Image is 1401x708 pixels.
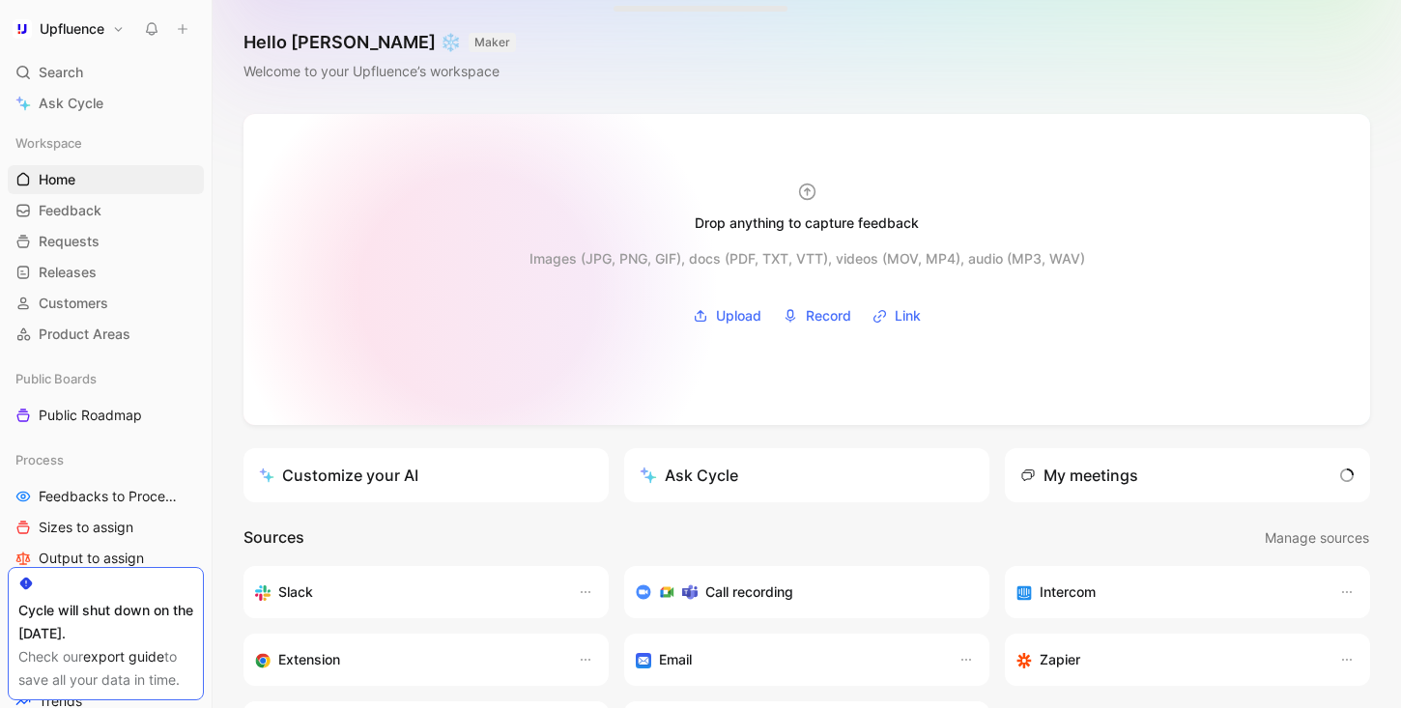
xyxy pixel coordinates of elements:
div: Search [8,58,204,87]
div: Process [8,445,204,474]
span: Home [39,170,75,189]
div: Public Boards [8,364,204,393]
span: Output to assign [39,549,144,568]
span: Search [39,61,83,84]
h2: Sources [243,525,304,551]
span: Product Areas [39,325,130,344]
span: Workspace [15,133,82,153]
span: Feedback [39,201,101,220]
span: Upload [716,304,761,327]
button: Record [776,301,858,330]
h1: Upfluence [40,20,104,38]
div: Capture feedback from anywhere on the web [255,648,558,671]
h3: Zapier [1040,648,1080,671]
a: Customize your AI [243,448,609,502]
h1: Hello [PERSON_NAME] ❄️ [243,31,516,54]
div: ProcessFeedbacks to ProcessSizes to assignOutput to assignBusiness Focus to assign [8,445,204,604]
h3: Email [659,648,692,671]
span: Sizes to assign [39,518,133,537]
div: Record & transcribe meetings from Zoom, Meet & Teams. [636,581,962,604]
span: Public Roadmap [39,406,142,425]
div: Cycle will shut down on the [DATE]. [18,599,193,645]
button: Link [866,301,928,330]
h3: Slack [278,581,313,604]
span: Public Boards [15,369,97,388]
a: Feedbacks to Process [8,482,204,511]
span: Feedbacks to Process [39,487,177,506]
a: Customers [8,289,204,318]
div: Ask Cycle [640,464,738,487]
div: Customize your AI [259,464,418,487]
span: Process [15,450,64,469]
button: MAKER [469,33,516,52]
div: Check our to save all your data in time. [18,645,193,692]
button: Upload [686,301,768,330]
a: Home [8,165,204,194]
div: Capture feedback from thousands of sources with Zapier (survey results, recordings, sheets, etc). [1016,648,1320,671]
a: export guide [83,648,164,665]
div: Public BoardsPublic Roadmap [8,364,204,430]
div: Sync your customers, send feedback and get updates in Intercom [1016,581,1320,604]
a: Output to assign [8,544,204,573]
a: Releases [8,258,204,287]
a: Feedback [8,196,204,225]
div: My meetings [1020,464,1138,487]
a: Ask Cycle [8,89,204,118]
a: Product Areas [8,320,204,349]
a: Sizes to assign [8,513,204,542]
span: Link [895,304,921,327]
h3: Intercom [1040,581,1096,604]
div: Drop anything to capture feedback [695,212,919,235]
div: Sync your customers, send feedback and get updates in Slack [255,581,558,604]
span: Manage sources [1265,526,1369,550]
button: Manage sources [1264,525,1370,551]
a: Public Roadmap [8,401,204,430]
span: Releases [39,263,97,282]
button: UpfluenceUpfluence [8,15,129,42]
span: Customers [39,294,108,313]
img: Upfluence [13,19,32,39]
span: Requests [39,232,100,251]
span: Record [806,304,851,327]
a: Requests [8,227,204,256]
h3: Extension [278,648,340,671]
div: Images (JPG, PNG, GIF), docs (PDF, TXT, VTT), videos (MOV, MP4), audio (MP3, WAV) [529,247,1085,270]
div: Workspace [8,128,204,157]
div: Forward emails to your feedback inbox [636,648,939,671]
span: Ask Cycle [39,92,103,115]
div: Welcome to your Upfluence’s workspace [243,60,516,83]
h3: Call recording [705,581,793,604]
button: Ask Cycle [624,448,989,502]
